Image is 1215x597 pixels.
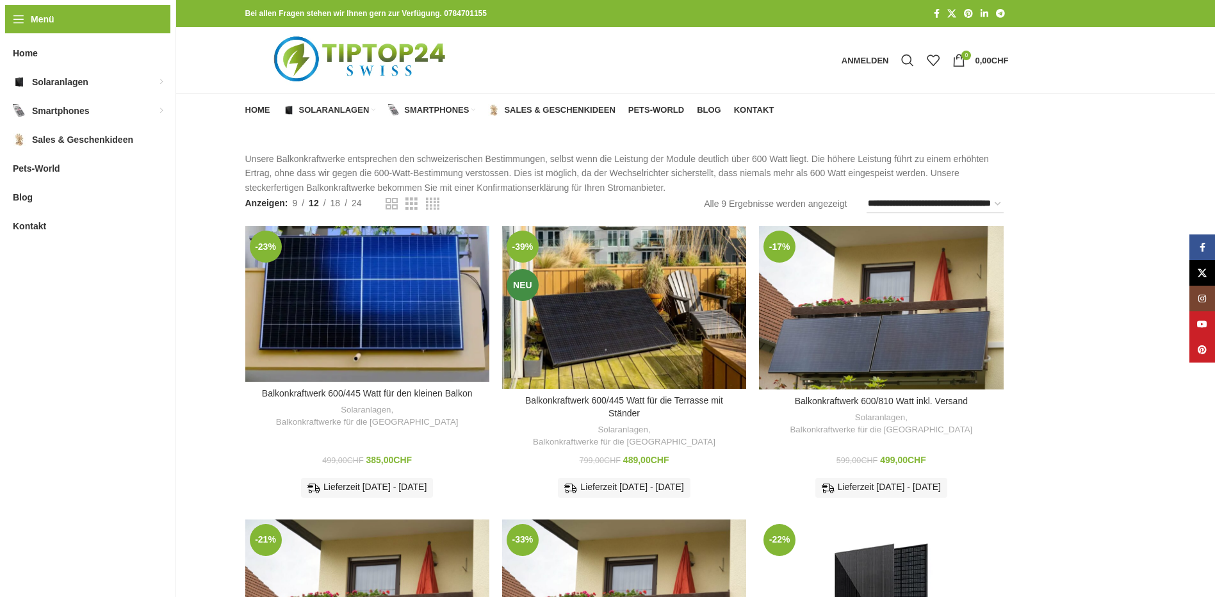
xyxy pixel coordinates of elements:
span: Anmelden [842,56,889,65]
div: Lieferzeit [DATE] - [DATE] [558,478,690,497]
span: Solaranlagen [32,70,88,94]
span: -17% [763,231,795,263]
p: Unsere Balkonkraftwerke entsprechen den schweizerischen Bestimmungen, selbst wenn die Leistung de... [245,152,1009,195]
span: CHF [908,455,926,465]
span: CHF [393,455,412,465]
a: Sales & Geschenkideen [488,97,615,123]
a: Balkonkraftwerke für die [GEOGRAPHIC_DATA] [790,424,972,436]
a: Rasteransicht 2 [386,196,398,212]
span: Kontakt [13,215,46,238]
a: Instagram Social Link [1189,286,1215,311]
span: 18 [330,198,341,208]
span: -39% [507,231,539,263]
span: Home [245,105,270,115]
span: 0 [961,51,971,60]
a: Home [245,97,270,123]
bdi: 0,00 [975,56,1008,65]
span: Blog [13,186,33,209]
a: Facebook Social Link [1189,234,1215,260]
img: Sales & Geschenkideen [13,133,26,146]
a: Balkonkraftwerke für die [GEOGRAPHIC_DATA] [533,436,715,448]
a: Pinterest Social Link [1189,337,1215,363]
a: 0 0,00CHF [946,47,1015,73]
a: Balkonkraftwerke für die [GEOGRAPHIC_DATA] [276,416,459,429]
a: 9 [288,196,302,210]
span: CHF [651,455,669,465]
bdi: 385,00 [366,455,412,465]
a: X Social Link [943,5,960,22]
a: Balkonkraftwerk 600/445 Watt für die Terrasse mit Ständer [502,226,746,389]
span: Home [13,42,38,65]
a: YouTube Social Link [1189,311,1215,337]
strong: Bei allen Fragen stehen wir Ihnen gern zur Verfügung. 0784701155 [245,9,487,18]
a: Solaranlagen [341,404,391,416]
span: Smartphones [32,99,89,122]
span: -22% [763,524,795,556]
span: 12 [309,198,319,208]
a: Logo der Website [245,54,478,65]
a: Rasteransicht 3 [405,196,418,212]
bdi: 599,00 [836,456,877,465]
a: Telegram Social Link [992,5,1009,22]
a: 24 [347,196,366,210]
a: Facebook Social Link [930,5,943,22]
span: -23% [250,231,282,263]
span: CHF [861,456,877,465]
bdi: 799,00 [580,456,621,465]
a: Pinterest Social Link [960,5,977,22]
a: Solaranlagen [598,424,648,436]
span: Kontakt [734,105,774,115]
a: X Social Link [1189,260,1215,286]
span: Pets-World [628,105,684,115]
a: Solaranlagen [855,412,905,424]
bdi: 489,00 [623,455,669,465]
img: Smartphones [388,104,400,116]
span: CHF [604,456,621,465]
a: Balkonkraftwerk 600/445 Watt für die Terrasse mit Ständer [525,395,723,418]
span: Blog [697,105,721,115]
span: Neu [507,269,539,301]
img: Tiptop24 Nachhaltige & Faire Produkte [245,27,478,94]
a: Balkonkraftwerk 600/445 Watt für den kleinen Balkon [245,226,489,382]
span: Pets-World [13,157,60,180]
a: 12 [304,196,323,210]
span: -33% [507,524,539,556]
a: Solaranlagen [283,97,376,123]
span: -21% [250,524,282,556]
a: Blog [697,97,721,123]
a: Pets-World [628,97,684,123]
bdi: 499,00 [322,456,363,465]
a: Anmelden [835,47,895,73]
span: Solaranlagen [299,105,370,115]
select: Shop-Reihenfolge [867,195,1004,213]
div: , [765,412,997,436]
img: Smartphones [13,104,26,117]
span: Smartphones [404,105,469,115]
div: Lieferzeit [DATE] - [DATE] [815,478,947,497]
span: Sales & Geschenkideen [32,128,133,151]
span: Menü [31,12,54,26]
bdi: 499,00 [880,455,926,465]
span: Sales & Geschenkideen [504,105,615,115]
p: Alle 9 Ergebnisse werden angezeigt [704,197,847,211]
a: Balkonkraftwerk 600/810 Watt inkl. Versand [759,226,1003,389]
a: Kontakt [734,97,774,123]
img: Solaranlagen [13,76,26,88]
img: Sales & Geschenkideen [488,104,500,116]
a: Rasteransicht 4 [426,196,439,212]
a: Suche [895,47,920,73]
div: Hauptnavigation [239,97,781,123]
a: 18 [326,196,345,210]
div: , [509,424,740,448]
div: Meine Wunschliste [920,47,946,73]
span: 24 [352,198,362,208]
a: Smartphones [388,97,475,123]
span: Anzeigen [245,196,288,210]
a: Balkonkraftwerk 600/445 Watt für den kleinen Balkon [262,388,473,398]
a: Balkonkraftwerk 600/810 Watt inkl. Versand [795,396,968,406]
img: Solaranlagen [283,104,295,116]
span: 9 [292,198,297,208]
span: CHF [991,56,1009,65]
a: LinkedIn Social Link [977,5,992,22]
